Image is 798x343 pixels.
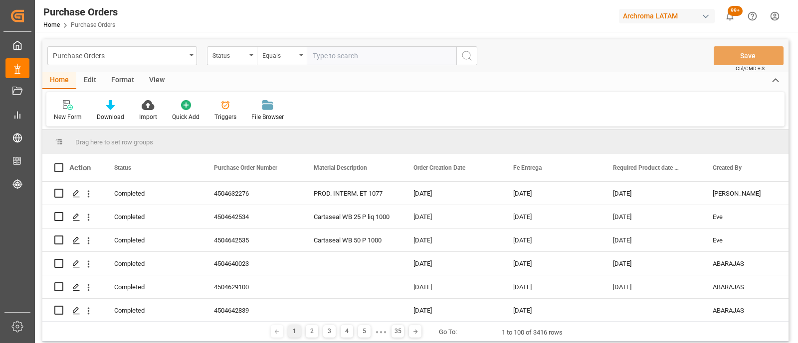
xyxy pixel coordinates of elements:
[302,205,401,228] div: Cartaseal WB 25 P liq 1000
[401,205,501,228] div: [DATE]
[619,6,719,25] button: Archroma LATAM
[323,325,336,338] div: 3
[207,46,257,65] button: open menu
[102,205,202,228] div: Completed
[456,46,477,65] button: search button
[42,275,102,299] div: Press SPACE to select this row.
[202,252,302,275] div: 4504640023
[42,205,102,229] div: Press SPACE to select this row.
[601,182,701,205] div: [DATE]
[42,72,76,89] div: Home
[288,325,301,338] div: 1
[47,46,197,65] button: open menu
[104,72,142,89] div: Format
[376,328,387,336] div: ● ● ●
[341,325,353,338] div: 4
[302,229,401,251] div: Cartaseal WB 50 P 1000
[202,275,302,298] div: 4504629100
[302,182,401,205] div: PROD. INTERM. ET 1077
[358,325,371,338] div: 5
[601,275,701,298] div: [DATE]
[619,9,715,23] div: Archroma LATAM
[53,49,186,61] div: Purchase Orders
[202,229,302,251] div: 4504642535
[401,299,501,322] div: [DATE]
[214,164,277,171] span: Purchase Order Number
[307,46,456,65] input: Type to search
[736,65,765,72] span: Ctrl/CMD + S
[54,113,82,121] div: New Form
[202,205,302,228] div: 4504642534
[251,113,284,121] div: File Browser
[212,49,246,60] div: Status
[401,182,501,205] div: [DATE]
[69,163,91,172] div: Action
[102,252,202,275] div: Completed
[513,164,542,171] span: Fe Entrega
[262,49,296,60] div: Equals
[202,299,302,322] div: 4504642839
[502,328,563,338] div: 1 to 100 of 3416 rows
[214,113,236,121] div: Triggers
[741,5,764,27] button: Help Center
[102,182,202,205] div: Completed
[401,275,501,298] div: [DATE]
[76,72,104,89] div: Edit
[719,5,741,27] button: show 101 new notifications
[501,275,601,298] div: [DATE]
[501,229,601,251] div: [DATE]
[257,46,307,65] button: open menu
[601,252,701,275] div: [DATE]
[142,72,172,89] div: View
[501,205,601,228] div: [DATE]
[601,229,701,251] div: [DATE]
[202,182,302,205] div: 4504632276
[314,164,367,171] span: Material Description
[501,252,601,275] div: [DATE]
[401,252,501,275] div: [DATE]
[42,252,102,275] div: Press SPACE to select this row.
[392,325,404,338] div: 35
[306,325,318,338] div: 2
[102,229,202,251] div: Completed
[43,21,60,28] a: Home
[172,113,199,121] div: Quick Add
[42,299,102,322] div: Press SPACE to select this row.
[439,327,457,337] div: Go To:
[114,164,131,171] span: Status
[43,4,118,19] div: Purchase Orders
[42,182,102,205] div: Press SPACE to select this row.
[713,164,742,171] span: Created By
[601,205,701,228] div: [DATE]
[501,182,601,205] div: [DATE]
[42,229,102,252] div: Press SPACE to select this row.
[728,6,743,16] span: 99+
[139,113,157,121] div: Import
[613,164,680,171] span: Required Product date (AB)
[102,275,202,298] div: Completed
[714,46,784,65] button: Save
[97,113,124,121] div: Download
[501,299,601,322] div: [DATE]
[401,229,501,251] div: [DATE]
[413,164,465,171] span: Order Creation Date
[75,138,153,146] span: Drag here to set row groups
[102,299,202,322] div: Completed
